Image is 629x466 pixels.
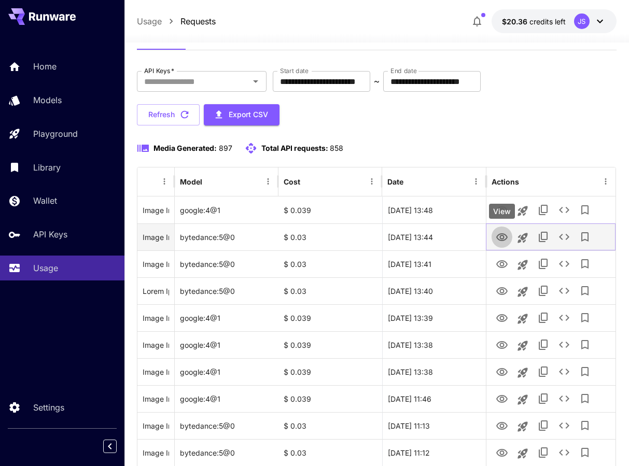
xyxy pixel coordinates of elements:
[554,388,575,409] button: See details
[144,174,158,189] button: Sort
[492,177,519,186] div: Actions
[492,253,512,274] button: View
[143,305,169,331] div: Click to copy prompt
[512,416,533,437] button: Launch in playground
[382,196,486,223] div: 01 Oct, 2025 13:48
[137,104,200,125] button: Refresh
[180,177,202,186] div: Model
[143,386,169,412] div: Click to copy prompt
[175,223,278,250] div: bytedance:5@0
[492,361,512,382] button: View
[489,204,515,219] div: View
[533,388,554,409] button: Copy TaskUUID
[204,104,279,125] button: Export CSV
[278,304,382,331] div: $ 0.039
[533,415,554,436] button: Copy TaskUUID
[278,331,382,358] div: $ 0.039
[175,331,278,358] div: google:4@1
[382,358,486,385] div: 01 Oct, 2025 13:38
[33,94,62,106] p: Models
[492,226,512,247] button: View
[554,334,575,355] button: See details
[33,128,78,140] p: Playground
[533,442,554,463] button: Copy TaskUUID
[175,250,278,277] div: bytedance:5@0
[278,223,382,250] div: $ 0.03
[554,227,575,247] button: See details
[533,334,554,355] button: Copy TaskUUID
[111,437,124,456] div: Collapse sidebar
[575,307,595,328] button: Add to library
[382,223,486,250] div: 01 Oct, 2025 13:44
[554,361,575,382] button: See details
[284,177,300,186] div: Cost
[529,17,566,26] span: credits left
[512,228,533,248] button: Launch in playground
[157,174,172,189] button: Menu
[175,358,278,385] div: google:4@1
[533,307,554,328] button: Copy TaskUUID
[144,66,174,75] label: API Keys
[143,251,169,277] div: Click to copy prompt
[330,144,343,152] span: 858
[492,199,512,220] button: View
[143,413,169,439] div: Click to copy prompt
[575,334,595,355] button: Add to library
[175,439,278,466] div: bytedance:5@0
[33,161,61,174] p: Library
[203,174,218,189] button: Sort
[278,277,382,304] div: $ 0.03
[219,144,232,152] span: 897
[261,174,275,189] button: Menu
[261,144,328,152] span: Total API requests:
[365,174,379,189] button: Menu
[278,250,382,277] div: $ 0.03
[382,439,486,466] div: 01 Oct, 2025 11:12
[390,66,416,75] label: End date
[374,75,380,88] p: ~
[533,200,554,220] button: Copy TaskUUID
[175,196,278,223] div: google:4@1
[175,304,278,331] div: google:4@1
[382,385,486,412] div: 01 Oct, 2025 11:46
[278,385,382,412] div: $ 0.039
[512,281,533,302] button: Launch in playground
[301,174,316,189] button: Sort
[554,280,575,301] button: See details
[575,388,595,409] button: Add to library
[575,361,595,382] button: Add to library
[512,335,533,356] button: Launch in playground
[143,332,169,358] div: Click to copy prompt
[512,443,533,464] button: Launch in playground
[137,15,162,27] p: Usage
[103,440,117,453] button: Collapse sidebar
[554,200,575,220] button: See details
[492,388,512,409] button: View
[533,227,554,247] button: Copy TaskUUID
[492,334,512,355] button: View
[143,278,169,304] div: Click to copy prompt
[382,250,486,277] div: 01 Oct, 2025 13:41
[180,15,216,27] a: Requests
[280,66,309,75] label: Start date
[575,415,595,436] button: Add to library
[137,15,216,27] nav: breadcrumb
[575,200,595,220] button: Add to library
[533,280,554,301] button: Copy TaskUUID
[382,277,486,304] div: 01 Oct, 2025 13:40
[554,442,575,463] button: See details
[175,412,278,439] div: bytedance:5@0
[278,412,382,439] div: $ 0.03
[404,174,419,189] button: Sort
[382,412,486,439] div: 01 Oct, 2025 11:13
[492,415,512,436] button: View
[175,277,278,304] div: bytedance:5@0
[278,196,382,223] div: $ 0.039
[143,224,169,250] div: Click to copy prompt
[469,174,483,189] button: Menu
[554,307,575,328] button: See details
[554,415,575,436] button: See details
[492,280,512,301] button: View
[575,227,595,247] button: Add to library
